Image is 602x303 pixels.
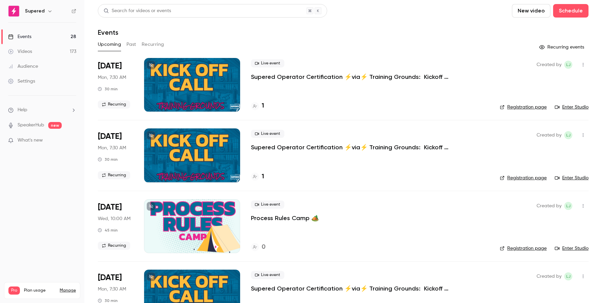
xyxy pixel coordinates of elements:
[251,172,264,181] a: 1
[98,61,122,71] span: [DATE]
[251,243,265,252] a: 0
[537,61,562,69] span: Created by
[564,131,572,139] span: Lindsay John
[98,202,122,213] span: [DATE]
[98,86,118,92] div: 30 min
[564,272,572,280] span: Lindsay John
[251,271,284,279] span: Live event
[98,286,126,293] span: Mon, 7:30 AM
[104,7,171,14] div: Search for videos or events
[8,107,76,114] li: help-dropdown-opener
[98,131,122,142] span: [DATE]
[262,172,264,181] h4: 1
[8,78,35,85] div: Settings
[18,107,27,114] span: Help
[98,272,122,283] span: [DATE]
[566,202,571,210] span: LJ
[8,286,20,295] span: Pro
[564,202,572,210] span: Lindsay John
[48,122,62,129] span: new
[98,199,133,253] div: Sep 10 Wed, 12:00 PM (America/New York)
[251,143,453,151] a: Supered Operator Certification ⚡️via⚡️ Training Grounds: Kickoff Call
[553,4,589,18] button: Schedule
[537,272,562,280] span: Created by
[98,28,118,36] h1: Events
[24,288,56,293] span: Plan usage
[8,63,38,70] div: Audience
[98,228,118,233] div: 45 min
[566,272,571,280] span: LJ
[8,6,19,17] img: Supered
[25,8,45,14] h6: Supered
[251,73,453,81] a: Supered Operator Certification ⚡️via⚡️ Training Grounds: Kickoff Call
[500,175,547,181] a: Registration page
[262,101,264,111] h4: 1
[555,104,589,111] a: Enter Studio
[500,104,547,111] a: Registration page
[98,171,130,179] span: Recurring
[251,130,284,138] span: Live event
[126,39,136,50] button: Past
[60,288,76,293] a: Manage
[566,131,571,139] span: LJ
[537,131,562,139] span: Created by
[8,48,32,55] div: Videos
[251,214,319,222] a: Process Rules Camp 🏕️
[68,138,76,144] iframe: Noticeable Trigger
[251,201,284,209] span: Live event
[98,145,126,151] span: Mon, 7:30 AM
[512,4,550,18] button: New video
[566,61,571,69] span: LJ
[98,128,133,182] div: Sep 8 Mon, 9:30 AM (America/New York)
[98,157,118,162] div: 30 min
[98,74,126,81] span: Mon, 7:30 AM
[564,61,572,69] span: Lindsay John
[98,58,133,112] div: Sep 1 Mon, 9:30 AM (America/New York)
[251,59,284,67] span: Live event
[251,284,453,293] a: Supered Operator Certification ⚡️via⚡️ Training Grounds: Kickoff Call
[98,39,121,50] button: Upcoming
[555,175,589,181] a: Enter Studio
[8,33,31,40] div: Events
[98,100,130,109] span: Recurring
[536,42,589,53] button: Recurring events
[18,122,44,129] a: SpeakerHub
[142,39,164,50] button: Recurring
[555,245,589,252] a: Enter Studio
[262,243,265,252] h4: 0
[251,101,264,111] a: 1
[500,245,547,252] a: Registration page
[18,137,43,144] span: What's new
[537,202,562,210] span: Created by
[98,242,130,250] span: Recurring
[98,215,131,222] span: Wed, 10:00 AM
